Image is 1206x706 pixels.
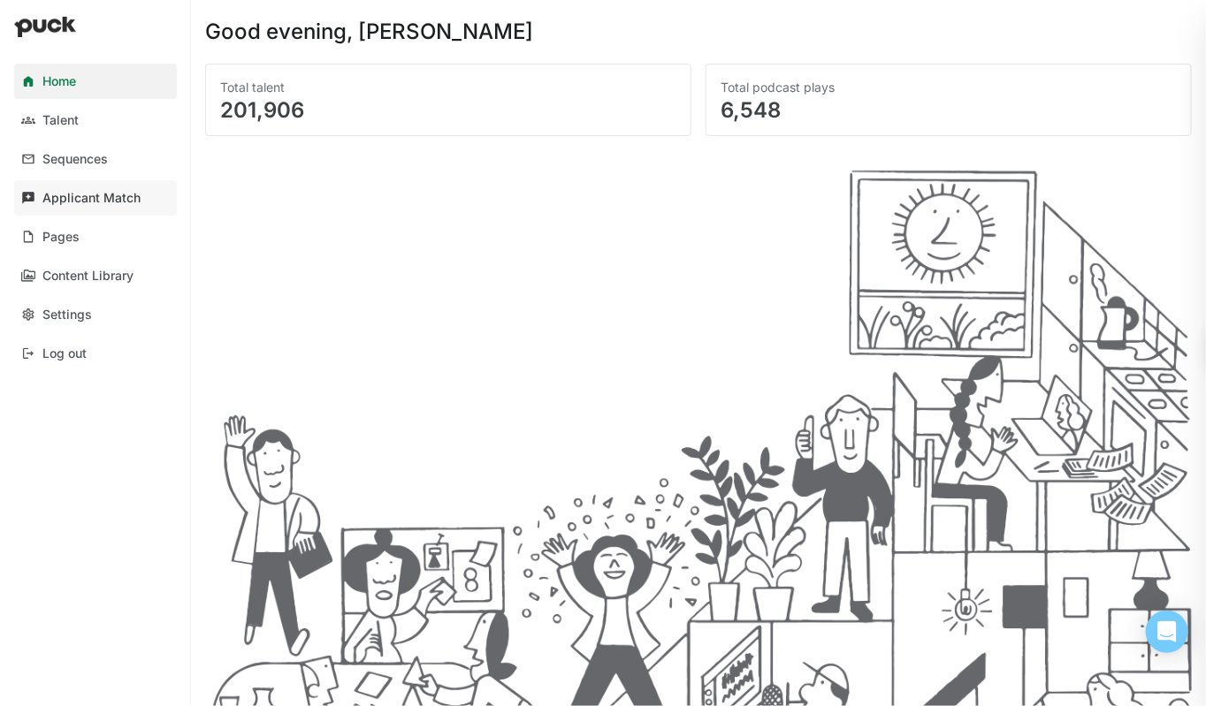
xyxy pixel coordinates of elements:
a: Talent [14,102,177,138]
div: Settings [42,307,92,323]
div: Home [42,74,76,89]
a: Settings [14,297,177,332]
div: Total talent [220,79,676,96]
div: Log out [42,346,87,361]
div: Content Library [42,269,134,284]
div: Talent [42,113,79,128]
a: Sequences [14,141,177,177]
div: Pages [42,230,80,245]
div: 201,906 [220,100,676,121]
div: 6,548 [721,100,1177,121]
a: Applicant Match [14,180,177,216]
a: Content Library [14,258,177,293]
div: Sequences [42,152,108,167]
div: Applicant Match [42,191,141,206]
a: Pages [14,219,177,254]
div: Open Intercom Messenger [1146,611,1188,653]
div: Total podcast plays [721,79,1177,96]
a: Home [14,64,177,99]
div: Good evening, [PERSON_NAME] [205,21,533,42]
